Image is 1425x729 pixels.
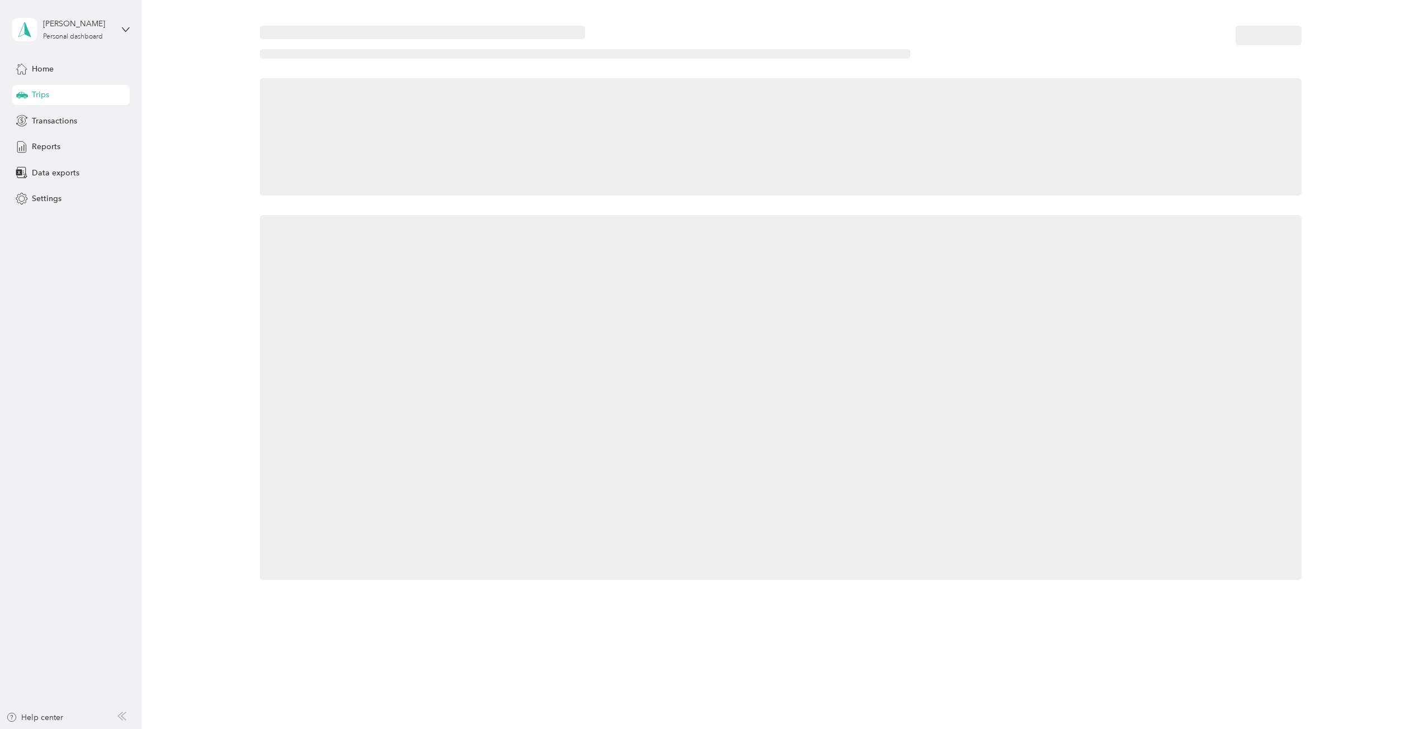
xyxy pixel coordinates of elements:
[32,167,79,179] span: Data exports
[1362,666,1425,729] iframe: Everlance-gr Chat Button Frame
[32,193,61,204] span: Settings
[43,18,113,30] div: [PERSON_NAME]
[6,712,63,723] button: Help center
[32,63,54,75] span: Home
[32,115,77,127] span: Transactions
[32,141,60,153] span: Reports
[43,34,103,40] div: Personal dashboard
[32,89,49,101] span: Trips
